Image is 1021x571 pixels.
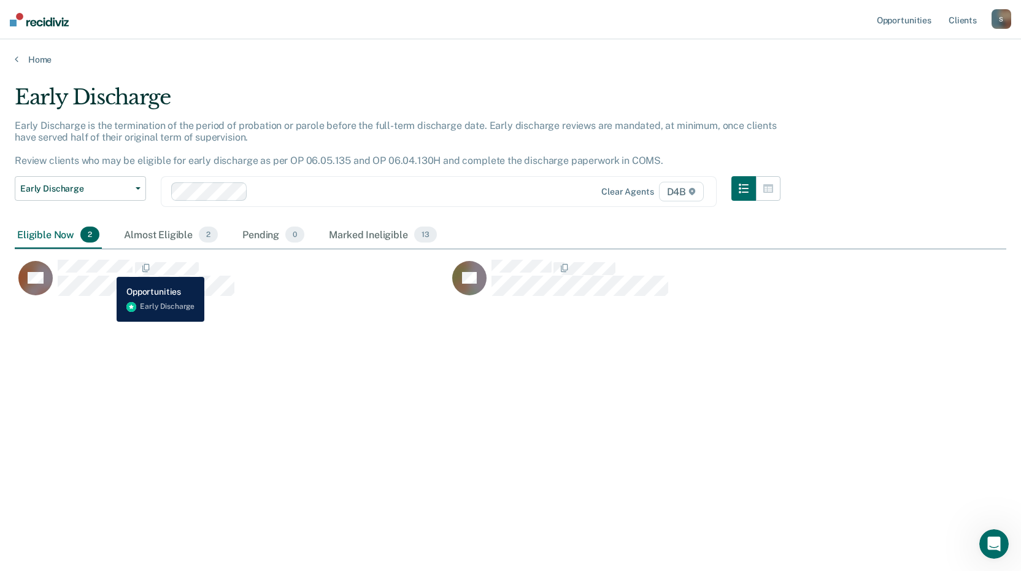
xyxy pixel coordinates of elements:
div: CaseloadOpportunityCell-0818390 [449,259,882,308]
div: Early Discharge [15,85,780,120]
span: 0 [285,227,304,243]
div: Almost Eligible2 [121,222,220,249]
a: Home [15,54,1006,65]
span: 2 [199,227,218,243]
span: D4B [659,182,704,201]
button: Early Discharge [15,176,146,201]
div: Clear agents [601,187,653,197]
p: Early Discharge is the termination of the period of probation or parole before the full-term disc... [15,120,777,167]
span: 2 [80,227,99,243]
div: Pending0 [240,222,307,249]
img: Recidiviz [10,13,69,26]
span: Early Discharge [20,184,131,194]
iframe: Intercom live chat [979,529,1009,559]
button: S [992,9,1011,29]
div: CaseloadOpportunityCell-0957200 [15,259,449,308]
div: Eligible Now2 [15,222,102,249]
span: 13 [414,227,437,243]
div: Marked Ineligible13 [326,222,439,249]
